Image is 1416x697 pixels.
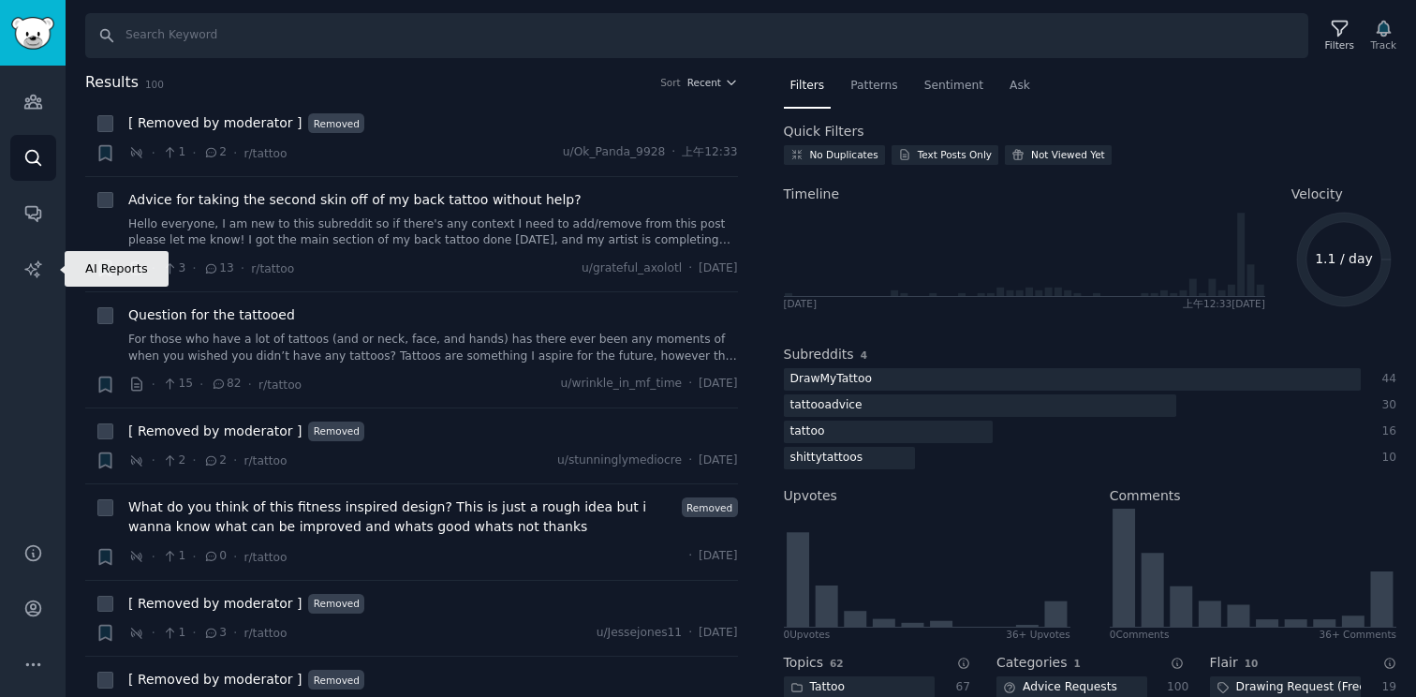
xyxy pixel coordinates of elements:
span: Removed [308,422,364,441]
span: Removed [308,594,364,614]
a: What do you think of this fitness inspired design? This is just a rough idea but i wanna know wha... [128,497,675,537]
h2: Upvotes [784,486,837,506]
input: Search Keyword [85,13,1308,58]
span: Recent [687,76,721,89]
span: [ Removed by moderator ] [128,422,302,441]
span: Ask [1010,78,1030,95]
span: · [233,547,237,567]
span: 1 [1073,658,1080,669]
span: r/tattoo [258,378,302,392]
span: r/tattoo [243,627,287,640]
div: 30 [1380,397,1397,414]
span: u/Ok_Panda_9928 [563,144,665,161]
a: Hello everyone, I am new to this subreddit so if there's any context I need to add/remove from th... [128,216,738,249]
span: Removed [308,670,364,690]
span: 1 [162,548,185,565]
div: 44 [1380,371,1397,388]
div: No Duplicates [810,148,878,161]
div: Text Posts Only [918,148,992,161]
span: 4 [861,349,867,361]
div: tattoo [784,421,832,444]
span: r/tattoo [243,551,287,564]
div: DrawMyTattoo [784,368,878,392]
span: Velocity [1291,185,1343,204]
span: · [152,547,155,567]
div: 19 [1380,679,1397,696]
h2: Categories [996,653,1067,673]
span: · [192,143,196,163]
span: Removed [308,113,364,133]
div: 67 [954,679,971,696]
div: 10 [1380,450,1397,467]
span: 62 [830,658,844,669]
h2: Comments [1110,486,1181,506]
div: 16 [1380,423,1397,440]
a: [ Removed by moderator ] [128,113,302,133]
span: 100 [145,79,164,90]
span: Removed [682,497,738,517]
h2: Flair [1210,653,1238,673]
div: Sort [660,76,681,89]
span: [DATE] [699,452,737,469]
span: [DATE] [699,376,737,393]
span: · [688,625,692,642]
span: 1 [162,625,185,642]
span: · [192,259,196,278]
span: u/grateful_axolotl [582,260,682,277]
span: · [152,451,155,470]
span: · [241,259,244,278]
span: · [152,375,155,394]
span: · [152,623,155,643]
span: [DATE] [699,625,737,642]
span: 上午12:33 [682,144,737,161]
a: [ Removed by moderator ] [128,670,302,690]
span: 82 [211,376,242,393]
span: · [233,451,237,470]
div: 0 Upvote s [784,628,831,641]
span: 15 [162,376,193,393]
div: 36+ Upvotes [1006,628,1070,641]
span: 3 [203,625,227,642]
span: [DATE] [699,548,737,565]
span: r/tattoo [251,262,294,275]
span: · [671,144,675,161]
span: · [152,143,155,163]
span: · [233,143,237,163]
a: [ Removed by moderator ] [128,594,302,614]
span: 1 [162,144,185,161]
div: shittytattoos [784,447,870,470]
span: r/tattoo [243,147,287,160]
span: Filters [790,78,825,95]
div: Not Viewed Yet [1031,148,1105,161]
span: 13 [203,260,234,277]
div: 100 [1167,679,1184,696]
span: · [192,451,196,470]
text: 1.1 / day [1315,251,1373,266]
div: [DATE] [784,297,818,310]
span: · [233,623,237,643]
span: u/wrinkle_in_mf_time [561,376,683,393]
span: [DATE] [699,260,737,277]
a: Question for the tattooed [128,305,295,325]
span: · [199,375,203,394]
span: · [192,547,196,567]
span: u/stunninglymediocre [557,452,682,469]
h2: Subreddits [784,345,854,364]
span: r/tattoo [243,454,287,467]
span: · [688,548,692,565]
img: GummySearch logo [11,17,54,50]
span: 3 [162,260,185,277]
span: · [688,376,692,393]
span: Patterns [850,78,897,95]
div: 0 Comment s [1110,628,1170,641]
h2: Quick Filters [784,122,864,141]
div: tattooadvice [784,394,869,418]
span: · [248,375,252,394]
span: · [688,452,692,469]
span: Advice for taking the second skin off of my back tattoo without help? [128,190,582,210]
span: · [688,260,692,277]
